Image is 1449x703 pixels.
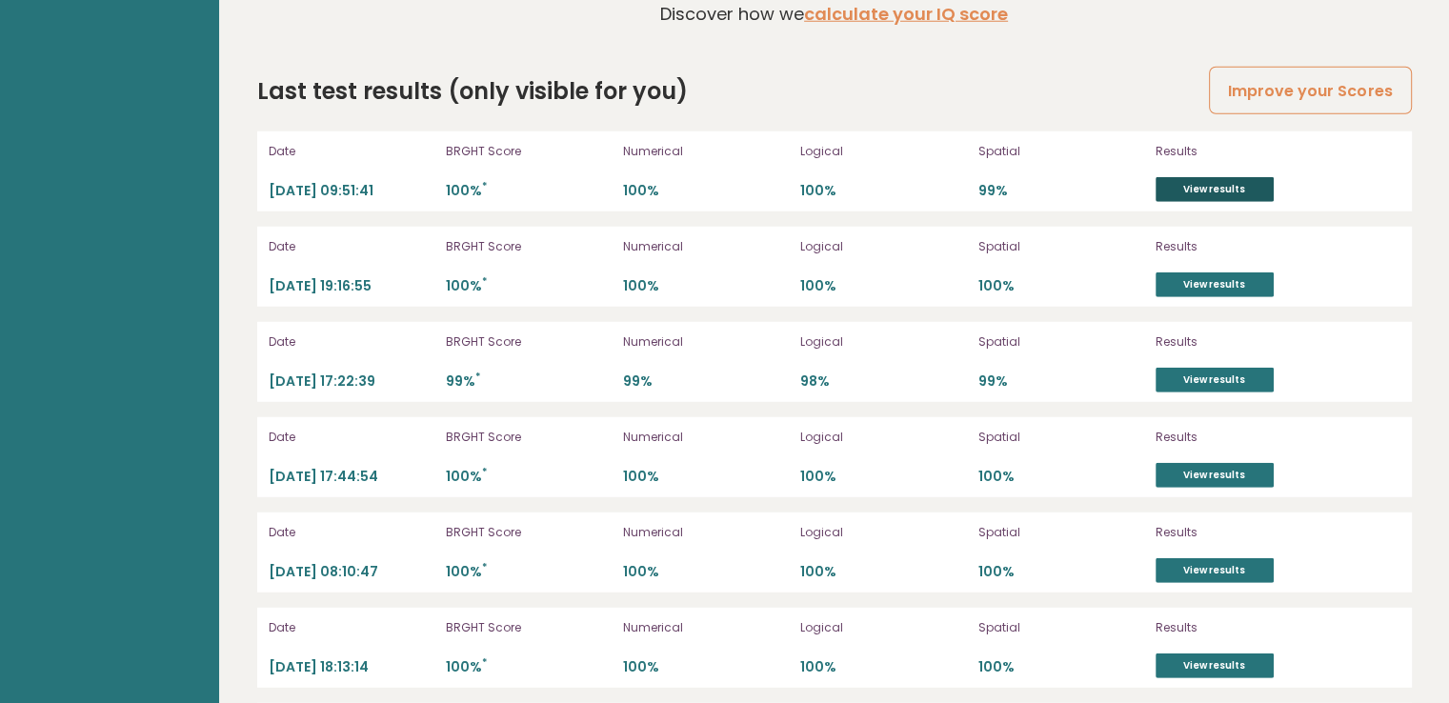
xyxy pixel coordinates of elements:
[978,658,1144,676] p: 100%
[1156,558,1274,583] a: View results
[269,277,434,295] p: [DATE] 19:16:55
[446,619,612,636] p: BRGHT Score
[269,563,434,581] p: [DATE] 08:10:47
[623,277,789,295] p: 100%
[800,238,966,255] p: Logical
[269,333,434,351] p: Date
[660,1,1008,27] p: Discover how we
[623,143,789,160] p: Numerical
[800,277,966,295] p: 100%
[978,277,1144,295] p: 100%
[978,182,1144,200] p: 99%
[269,524,434,541] p: Date
[623,333,789,351] p: Numerical
[446,429,612,446] p: BRGHT Score
[1156,333,1356,351] p: Results
[269,143,434,160] p: Date
[446,372,612,391] p: 99%
[1156,238,1356,255] p: Results
[446,524,612,541] p: BRGHT Score
[269,182,434,200] p: [DATE] 09:51:41
[1156,368,1274,392] a: View results
[800,429,966,446] p: Logical
[800,182,966,200] p: 100%
[978,333,1144,351] p: Spatial
[1156,177,1274,202] a: View results
[1156,429,1356,446] p: Results
[446,182,612,200] p: 100%
[800,563,966,581] p: 100%
[800,468,966,486] p: 100%
[269,429,434,446] p: Date
[446,658,612,676] p: 100%
[1209,67,1411,115] a: Improve your Scores
[269,468,434,486] p: [DATE] 17:44:54
[623,429,789,446] p: Numerical
[1156,143,1356,160] p: Results
[257,74,688,109] h2: Last test results (only visible for you)
[978,468,1144,486] p: 100%
[800,372,966,391] p: 98%
[446,143,612,160] p: BRGHT Score
[978,238,1144,255] p: Spatial
[623,182,789,200] p: 100%
[623,524,789,541] p: Numerical
[623,658,789,676] p: 100%
[804,2,1008,26] a: calculate your IQ score
[1156,463,1274,488] a: View results
[623,468,789,486] p: 100%
[446,277,612,295] p: 100%
[446,333,612,351] p: BRGHT Score
[269,619,434,636] p: Date
[446,238,612,255] p: BRGHT Score
[1156,524,1356,541] p: Results
[978,143,1144,160] p: Spatial
[978,619,1144,636] p: Spatial
[269,658,434,676] p: [DATE] 18:13:14
[800,333,966,351] p: Logical
[623,372,789,391] p: 99%
[800,619,966,636] p: Logical
[623,238,789,255] p: Numerical
[269,372,434,391] p: [DATE] 17:22:39
[978,524,1144,541] p: Spatial
[1156,272,1274,297] a: View results
[446,563,612,581] p: 100%
[978,563,1144,581] p: 100%
[800,658,966,676] p: 100%
[269,238,434,255] p: Date
[800,143,966,160] p: Logical
[623,619,789,636] p: Numerical
[1156,619,1356,636] p: Results
[978,372,1144,391] p: 99%
[1156,653,1274,678] a: View results
[800,524,966,541] p: Logical
[623,563,789,581] p: 100%
[978,429,1144,446] p: Spatial
[446,468,612,486] p: 100%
